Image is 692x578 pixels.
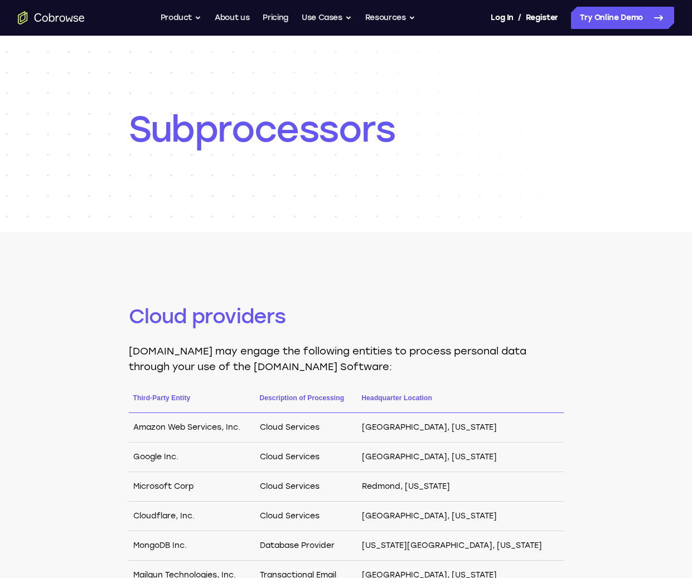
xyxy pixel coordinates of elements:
[518,11,521,25] span: /
[357,472,564,502] td: Redmond, [US_STATE]
[357,531,564,561] td: [US_STATE][GEOGRAPHIC_DATA], [US_STATE]
[255,472,357,502] td: Cloud Services
[255,531,357,561] td: Database Provider
[255,502,357,531] td: Cloud Services
[129,443,255,472] td: Google Inc.
[129,472,255,502] td: Microsoft Corp
[365,7,415,29] button: Resources
[129,502,255,531] td: Cloudflare, Inc.
[129,531,255,561] td: MongoDB Inc.
[18,11,85,25] a: Go to the home page
[255,392,357,413] th: Description of Processing
[357,413,564,443] td: [GEOGRAPHIC_DATA], [US_STATE]
[255,443,357,472] td: Cloud Services
[129,343,564,375] p: [DOMAIN_NAME] may engage the following entities to process personal data through your use of the ...
[129,107,564,152] h1: Subprocessors
[302,7,352,29] button: Use Cases
[357,443,564,472] td: [GEOGRAPHIC_DATA], [US_STATE]
[491,7,513,29] a: Log In
[357,392,564,413] th: Headquarter Location
[526,7,558,29] a: Register
[215,7,249,29] a: About us
[255,413,357,443] td: Cloud Services
[571,7,674,29] a: Try Online Demo
[357,502,564,531] td: [GEOGRAPHIC_DATA], [US_STATE]
[129,392,255,413] th: Third-Party Entity
[161,7,202,29] button: Product
[129,303,564,330] h2: Cloud providers
[129,413,255,443] td: Amazon Web Services, Inc.
[263,7,288,29] a: Pricing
